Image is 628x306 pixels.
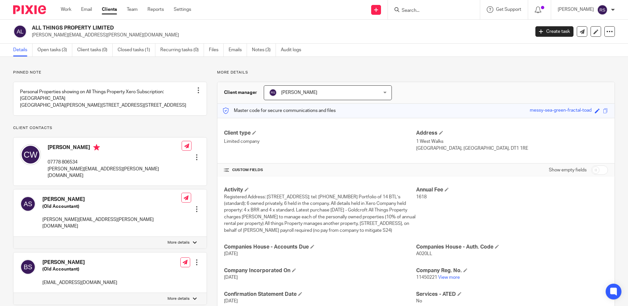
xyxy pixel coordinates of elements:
[224,167,416,173] h4: CUSTOM FIELDS
[416,195,427,199] span: 1618
[416,267,608,274] h4: Company Reg. No.
[118,44,155,56] a: Closed tasks (1)
[32,32,526,38] p: [PERSON_NAME][EMAIL_ADDRESS][PERSON_NAME][DOMAIN_NAME]
[48,166,182,179] p: [PERSON_NAME][EMAIL_ADDRESS][PERSON_NAME][DOMAIN_NAME]
[81,6,92,13] a: Email
[416,251,432,256] span: A020LL
[102,6,117,13] a: Clients
[42,259,117,266] h4: [PERSON_NAME]
[168,240,190,245] p: More details
[20,144,41,165] img: svg%3E
[416,145,608,152] p: [GEOGRAPHIC_DATA], [GEOGRAPHIC_DATA], DT1 1RE
[20,259,36,275] img: svg%3E
[416,299,422,303] span: No
[224,130,416,137] h4: Client type
[32,25,427,32] h2: ALL THINGS PROPERTY LIMITED
[549,167,587,173] label: Show empty fields
[416,244,608,251] h4: Companies House - Auth. Code
[224,89,257,96] h3: Client manager
[13,25,27,38] img: svg%3E
[224,186,416,193] h4: Activity
[13,44,33,56] a: Details
[224,138,416,145] p: Limited company
[224,195,415,233] span: Registered Address: [STREET_ADDRESS]; tel: [PHONE_NUMBER] Portfolio of 14 BTL’s (standard); 6 own...
[61,6,71,13] a: Work
[127,6,138,13] a: Team
[224,251,238,256] span: [DATE]
[13,125,207,131] p: Client contacts
[224,275,238,280] span: [DATE]
[37,44,72,56] a: Open tasks (3)
[496,7,521,12] span: Get Support
[416,291,608,298] h4: Services - ATED
[281,44,306,56] a: Audit logs
[229,44,247,56] a: Emails
[77,44,113,56] a: Client tasks (0)
[535,26,573,37] a: Create task
[42,216,181,230] p: [PERSON_NAME][EMAIL_ADDRESS][PERSON_NAME][DOMAIN_NAME]
[401,8,460,14] input: Search
[530,107,592,115] div: messy-sea-green-fractal-toad
[20,196,36,212] img: svg%3E
[48,159,182,165] p: 07778 806534
[42,266,117,273] h5: (Old Accountant)
[42,279,117,286] p: [EMAIL_ADDRESS][DOMAIN_NAME]
[93,144,100,151] i: Primary
[416,138,608,145] p: 1 West Walks
[558,6,594,13] p: [PERSON_NAME]
[209,44,224,56] a: Files
[147,6,164,13] a: Reports
[438,275,460,280] a: View more
[13,5,46,14] img: Pixie
[217,70,615,75] p: More details
[224,267,416,274] h4: Company Incorporated On
[281,90,317,95] span: [PERSON_NAME]
[416,275,437,280] span: 11450221
[160,44,204,56] a: Recurring tasks (0)
[597,5,608,15] img: svg%3E
[416,186,608,193] h4: Annual Fee
[168,296,190,301] p: More details
[224,291,416,298] h4: Confirmation Statement Date
[42,203,181,210] h5: (Old Accountant)
[222,107,336,114] p: Master code for secure communications and files
[269,89,277,97] img: svg%3E
[42,196,181,203] h4: [PERSON_NAME]
[224,244,416,251] h4: Companies House - Accounts Due
[224,299,238,303] span: [DATE]
[416,130,608,137] h4: Address
[13,70,207,75] p: Pinned note
[174,6,191,13] a: Settings
[48,144,182,152] h4: [PERSON_NAME]
[252,44,276,56] a: Notes (3)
